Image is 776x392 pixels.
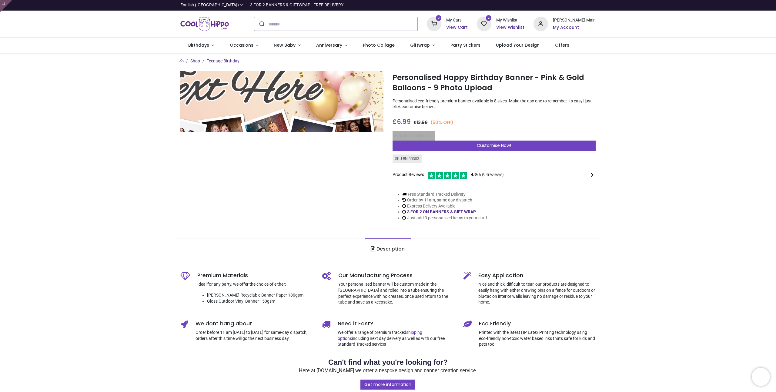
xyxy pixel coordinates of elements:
span: Customise Now! [477,142,511,148]
p: Order before 11 am [DATE] to [DATE] for same-day dispatch, orders after this time will go the nex... [196,330,313,341]
span: 13.98 [416,119,428,125]
iframe: Brevo live chat [752,368,770,386]
h5: We dont hang about [196,320,313,327]
p: Nice and thick, difficult to tear, our products are designed to easily hang with either drawing p... [478,281,596,305]
span: Photo Collage [363,42,395,48]
span: £ [393,117,411,126]
small: (50% OFF) [430,119,453,126]
div: [PERSON_NAME] Main [553,17,596,23]
p: Here at [DOMAIN_NAME] we offer a bespoke design and banner creation service. [180,367,596,374]
p: Your personalised banner will be custom made in the [GEOGRAPHIC_DATA] and rolled into a tube ensu... [338,281,454,305]
li: [PERSON_NAME] Recyclable Banner Paper 180gsm [207,292,313,298]
a: Giftwrap [402,38,443,53]
h5: Our Manufacturing Process [338,272,454,279]
a: Description [365,238,410,260]
a: View Wishlist [496,25,524,31]
div: Product Reviews [393,171,596,179]
a: View Cart [446,25,468,31]
sup: 2 [486,15,492,21]
span: Occasions [230,42,253,48]
h1: Personalised Happy Birthday Banner - Pink & Gold Balloons - 9 Photo Upload [393,72,596,93]
li: Gloss Outdoor Vinyl Banner 150gsm [207,298,313,304]
a: 0 [427,21,441,26]
a: English ([GEOGRAPHIC_DATA]) [180,2,243,8]
span: £ [413,119,428,125]
span: 4.9 [471,172,477,177]
span: Offers [555,42,569,48]
a: My Account [553,25,596,31]
button: Submit [254,17,269,31]
span: 6.99 [397,117,411,126]
span: New Baby [274,42,296,48]
span: Anniversary [316,42,342,48]
li: Just add 3 personalised items to your cart! [402,215,487,221]
a: Shop [190,58,200,63]
li: Free Standard Tracked Delivery [402,191,487,198]
a: Teenage Birthday [207,58,239,63]
h5: Need it Fast? [338,320,454,327]
a: New Baby [266,38,309,53]
a: 2 [477,21,491,26]
p: Personalised eco-friendly premium banner available in 8 sizes. Make the day one to remember, its ... [393,98,596,110]
p: Ideal for any party, we offer the choice of either: [197,281,313,287]
span: /5 ( 94 reviews) [471,172,504,178]
h5: Eco Friendly [479,320,596,327]
p: We offer a range of premium tracked including next day delivery as well as with our free Standard... [338,330,454,347]
li: Express Delivery Available [402,203,487,209]
span: Upload Your Design [496,42,540,48]
div: 3 FOR 2 BANNERS & GIFTWRAP - FREE DELIVERY [250,2,343,8]
sup: 0 [436,15,442,21]
span: Giftwrap [410,42,430,48]
a: Logo of Cool Hippo [180,15,229,32]
div: My Wishlist [496,17,524,23]
div: SKU: BN-00383 [393,154,422,163]
p: Printed with the latest HP Latex Printing technology using eco-friendly non-toxic water based ink... [479,330,596,347]
span: Birthdays [188,42,209,48]
a: shipping options [338,330,422,341]
a: Occasions [222,38,266,53]
h5: Premium Materials [197,272,313,279]
h5: Easy Application [478,272,596,279]
img: Cool Hippo [180,15,229,32]
li: Order by 11am, same day dispatch [402,197,487,203]
a: Anniversary [308,38,355,53]
div: My Cart [446,17,468,23]
span: Party Stickers [450,42,480,48]
iframe: Customer reviews powered by Trustpilot [468,2,596,8]
img: Personalised Happy Birthday Banner - Pink & Gold Balloons - 9 Photo Upload [180,71,383,132]
a: Birthdays [180,38,222,53]
a: Get more information [360,380,415,390]
h2: Can't find what you're looking for? [180,357,596,367]
a: 3 FOR 2 ON BANNERS & GIFT WRAP [407,209,476,214]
